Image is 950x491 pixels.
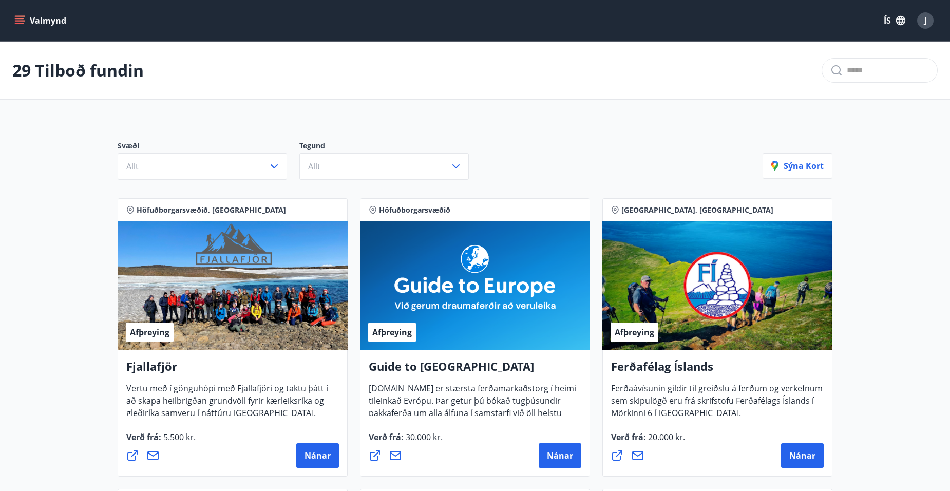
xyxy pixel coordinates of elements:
p: Svæði [118,141,299,153]
button: Allt [299,153,469,180]
span: Afþreying [372,327,412,338]
span: Afþreying [130,327,169,338]
span: Ferðaávísunin gildir til greiðslu á ferðum og verkefnum sem skipulögð eru frá skrifstofu Ferðafél... [611,383,823,427]
button: Nánar [296,443,339,468]
p: 29 Tilboð fundin [12,59,144,82]
span: Allt [126,161,139,172]
button: menu [12,11,70,30]
span: Höfuðborgarsvæðið, [GEOGRAPHIC_DATA] [137,205,286,215]
span: 20.000 kr. [646,431,685,443]
span: 5.500 kr. [161,431,196,443]
span: 30.000 kr. [404,431,443,443]
span: Afþreying [615,327,654,338]
span: [GEOGRAPHIC_DATA], [GEOGRAPHIC_DATA] [621,205,773,215]
span: J [924,15,927,26]
span: Allt [308,161,320,172]
span: Vertu með í gönguhópi með Fjallafjöri og taktu þátt í að skapa heilbrigðan grundvöll fyrir kærlei... [126,383,328,427]
span: Verð frá : [126,431,196,451]
p: Sýna kort [771,160,824,172]
h4: Fjallafjör [126,358,339,382]
button: J [913,8,938,33]
button: Nánar [539,443,581,468]
span: Höfuðborgarsvæðið [379,205,450,215]
span: Nánar [547,450,573,461]
button: ÍS [878,11,911,30]
span: [DOMAIN_NAME] er stærsta ferðamarkaðstorg í heimi tileinkað Evrópu. Þar getur þú bókað tugþúsundi... [369,383,576,451]
button: Allt [118,153,287,180]
h4: Guide to [GEOGRAPHIC_DATA] [369,358,581,382]
span: Nánar [305,450,331,461]
button: Sýna kort [763,153,832,179]
p: Tegund [299,141,481,153]
span: Nánar [789,450,815,461]
h4: Ferðafélag Íslands [611,358,824,382]
span: Verð frá : [611,431,685,451]
button: Nánar [781,443,824,468]
span: Verð frá : [369,431,443,451]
